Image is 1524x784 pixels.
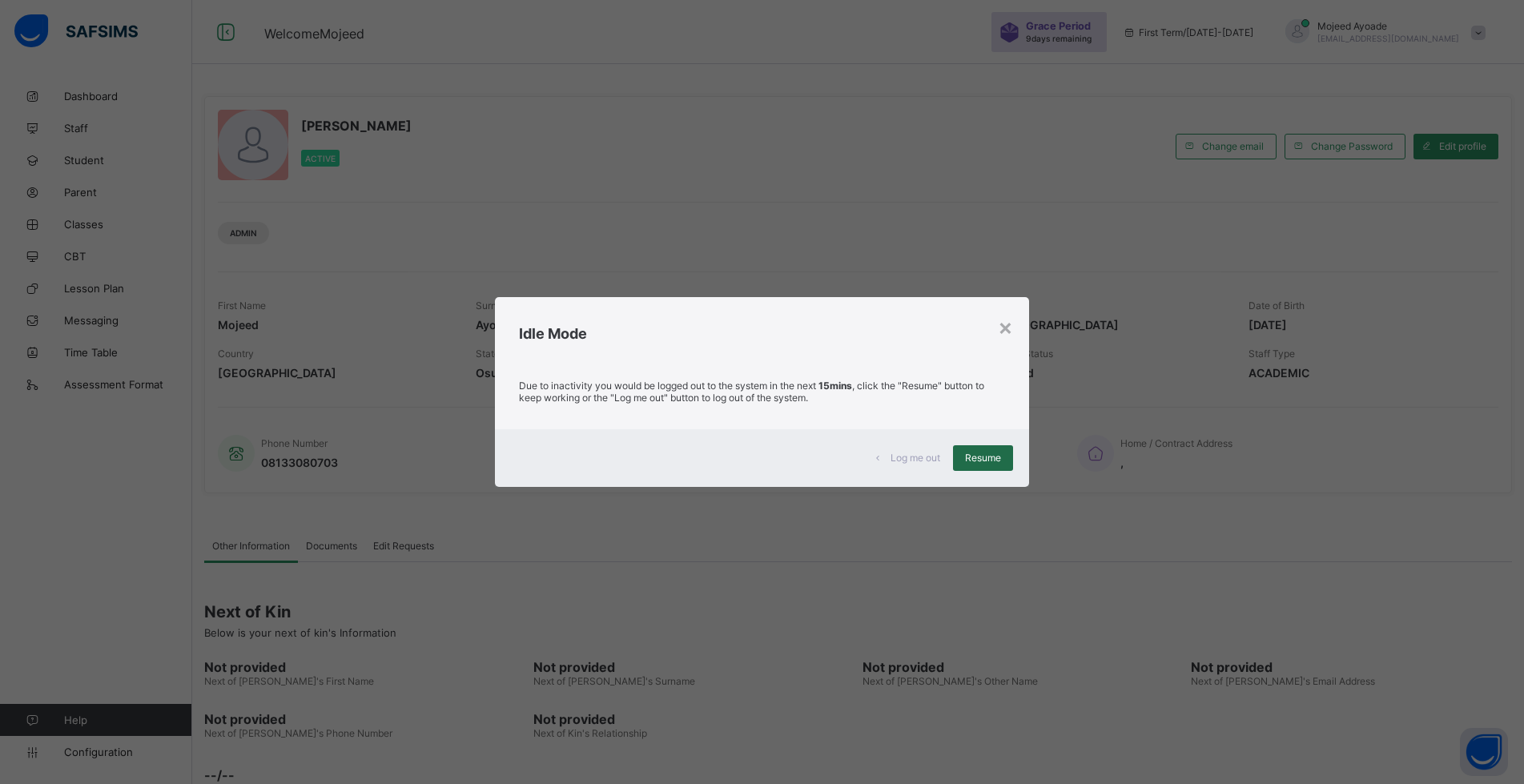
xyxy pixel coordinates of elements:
div: × [998,313,1013,340]
span: Resume [965,452,1001,464]
h2: Idle Mode [519,325,1004,342]
span: Log me out [891,452,940,464]
strong: 15mins [818,380,852,392]
p: Due to inactivity you would be logged out to the system in the next , click the "Resume" button t... [519,380,1004,404]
